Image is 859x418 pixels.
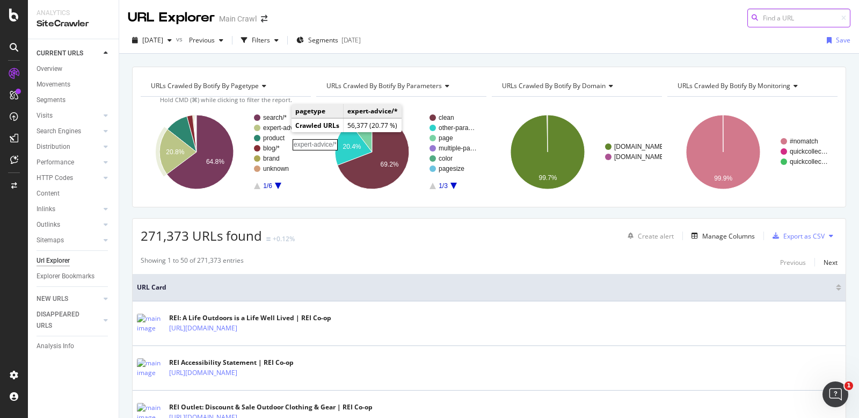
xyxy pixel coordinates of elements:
[219,13,257,24] div: Main Crawl
[37,271,94,282] div: Explorer Bookmarks
[292,104,344,118] td: pagetype
[439,124,475,132] text: other-para…
[293,139,338,150] div: expert-advice/*
[790,158,828,165] text: quickcollec…
[37,63,111,75] a: Overview
[166,148,184,156] text: 20.8%
[37,48,83,59] div: CURRENT URLS
[263,165,289,172] text: unknown
[822,381,848,407] iframe: Intercom live chat
[836,35,850,45] div: Save
[149,77,301,95] h4: URLs Crawled By Botify By pagetype
[37,309,91,331] div: DISAPPEARED URLS
[37,219,60,230] div: Outlinks
[37,235,64,246] div: Sitemaps
[169,402,373,412] div: REI Outlet: Discount & Sale Outdoor Clothing & Gear | REI Co-op
[845,381,853,390] span: 1
[783,232,825,241] div: Export as CSV
[344,119,402,133] td: 56,377 (20.77 %)
[237,32,283,49] button: Filters
[37,235,100,246] a: Sitemaps
[790,148,828,155] text: quickcollec…
[185,32,228,49] button: Previous
[128,9,215,27] div: URL Explorer
[678,81,790,90] span: URLs Crawled By Botify By monitoring
[37,18,110,30] div: SiteCrawler
[37,48,100,59] a: CURRENT URLS
[714,175,732,182] text: 99.9%
[185,35,215,45] span: Previous
[169,367,237,378] a: [URL][DOMAIN_NAME]
[176,34,185,44] span: vs
[790,138,818,145] text: #nomatch
[439,182,448,190] text: 1/3
[169,358,294,367] div: REI Accessibility Statement | REI Co-op
[747,9,850,27] input: Find a URL
[341,35,361,45] div: [DATE]
[261,15,267,23] div: arrow-right-arrow-left
[343,143,361,150] text: 20.4%
[266,237,271,241] img: Equal
[137,283,833,292] span: URL Card
[37,157,74,168] div: Performance
[151,81,259,90] span: URLs Crawled By Botify By pagetype
[37,219,100,230] a: Outlinks
[439,134,453,142] text: page
[37,79,70,90] div: Movements
[37,172,100,184] a: HTTP Codes
[37,95,111,106] a: Segments
[780,258,806,267] div: Previous
[316,105,486,199] svg: A chart.
[37,188,111,199] a: Content
[263,182,272,190] text: 1/6
[538,174,557,182] text: 99.7%
[344,104,402,118] td: expert-advice/*
[141,227,262,244] span: 271,373 URLs found
[37,255,111,266] a: Url Explorer
[37,204,55,215] div: Inlinks
[324,77,477,95] h4: URLs Crawled By Botify By parameters
[263,114,287,121] text: search/*
[439,114,454,121] text: clean
[128,32,176,49] button: [DATE]
[822,32,850,49] button: Save
[439,165,464,172] text: pagesize
[702,232,755,241] div: Manage Columns
[326,81,442,90] span: URLs Crawled By Botify By parameters
[768,227,825,244] button: Export as CSV
[824,258,838,267] div: Next
[37,141,70,153] div: Distribution
[492,105,662,199] svg: A chart.
[500,77,652,95] h4: URLs Crawled By Botify By domain
[37,110,100,121] a: Visits
[169,313,331,323] div: REI: A Life Outdoors is a Life Well Lived | REI Co-op
[614,153,666,161] text: [DOMAIN_NAME]
[37,255,70,266] div: Url Explorer
[263,145,280,152] text: blog/*
[308,35,338,45] span: Segments
[137,358,164,378] img: main image
[206,158,224,165] text: 64.8%
[667,105,838,199] svg: A chart.
[614,143,682,150] text: [DOMAIN_NAME][URL]
[252,35,270,45] div: Filters
[37,204,100,215] a: Inlinks
[37,341,111,352] a: Analysis Info
[141,105,311,199] svg: A chart.
[37,157,100,168] a: Performance
[37,63,62,75] div: Overview
[141,256,244,269] div: Showing 1 to 50 of 271,373 entries
[37,309,100,331] a: DISAPPEARED URLS
[675,77,828,95] h4: URLs Crawled By Botify By monitoring
[439,145,477,152] text: multiple-pa…
[137,314,164,333] img: main image
[37,79,111,90] a: Movements
[824,256,838,269] button: Next
[37,110,53,121] div: Visits
[142,35,163,45] span: 2025 Sep. 26th
[37,188,60,199] div: Content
